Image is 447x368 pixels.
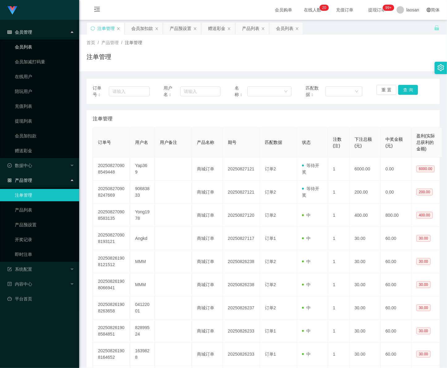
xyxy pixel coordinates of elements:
[223,320,260,343] td: 20250826233
[381,181,411,204] td: 0.00
[7,293,74,305] a: 图标: dashboard平台首页
[93,296,130,320] td: 202508261908263658
[228,140,236,145] span: 期号
[227,27,231,31] i: 图标: close
[295,27,299,31] i: 图标: close
[130,343,155,366] td: 1639828
[121,40,122,45] span: /
[355,90,359,94] i: 图标: down
[87,40,95,45] span: 首页
[97,23,115,34] div: 注单管理
[93,85,109,98] span: 订单号：
[98,40,99,45] span: /
[350,181,381,204] td: 200.00
[265,190,276,194] span: 订单2
[130,273,155,296] td: MMM
[223,157,260,181] td: 20250827121
[328,343,350,366] td: 1
[324,5,326,11] p: 0
[350,320,381,343] td: 30.00
[235,85,247,98] span: 名称：
[333,137,342,148] span: 注数(注)
[381,273,411,296] td: 60.00
[223,296,260,320] td: 20250826237
[93,227,130,250] td: 202508270908193121
[192,227,223,250] td: 商城订单
[93,181,130,204] td: 202508270908247669
[381,157,411,181] td: 0.00
[265,352,276,357] span: 订单1
[93,320,130,343] td: 202508261908584851
[192,343,223,366] td: 商城订单
[15,233,74,246] a: 开奖记录
[192,273,223,296] td: 商城订单
[130,250,155,273] td: MMM
[125,40,142,45] span: 注单管理
[328,204,350,227] td: 1
[302,213,311,218] span: 中
[155,27,159,31] i: 图标: close
[15,219,74,231] a: 产品预设置
[7,163,32,168] span: 数据中心
[322,5,324,11] p: 2
[265,282,276,287] span: 订单2
[265,328,276,333] span: 订单1
[328,296,350,320] td: 1
[355,137,372,148] span: 下注总额(元)
[350,296,381,320] td: 30.00
[135,140,148,145] span: 用户名
[377,85,396,95] button: 重 置
[7,178,12,182] i: 图标: appstore-o
[328,320,350,343] td: 1
[381,343,411,366] td: 60.00
[98,140,111,145] span: 订单号
[302,305,311,310] span: 中
[350,227,381,250] td: 30.00
[302,259,311,264] span: 中
[302,328,311,333] span: 中
[130,181,155,204] td: 90683833
[223,273,260,296] td: 20250826238
[7,6,17,15] img: logo.9652507e.png
[381,204,411,227] td: 800.00
[164,85,180,98] span: 用户名：
[265,305,276,310] span: 订单2
[7,30,12,34] i: 图标: table
[197,140,214,145] span: 产品名称
[416,189,433,195] span: 200.00
[192,296,223,320] td: 商城订单
[284,90,288,94] i: 图标: down
[265,259,276,264] span: 订单2
[333,8,356,12] span: 充值订单
[93,204,130,227] td: 202508270908583135
[130,227,155,250] td: Angkd
[381,227,411,250] td: 60.00
[223,204,260,227] td: 20250827120
[416,165,435,172] span: 6000.00
[170,23,191,34] div: 产品预设置
[301,8,324,12] span: 在线人数
[302,140,311,145] span: 状态
[350,250,381,273] td: 30.00
[7,163,12,168] i: 图标: check-circle-o
[381,320,411,343] td: 60.00
[328,273,350,296] td: 1
[192,181,223,204] td: 商城订单
[350,157,381,181] td: 6000.00
[192,320,223,343] td: 商城订单
[7,282,32,286] span: 内容中心
[437,64,444,71] i: 图标: setting
[7,267,32,272] span: 系统配置
[265,236,276,241] span: 订单1
[15,248,74,261] a: 即时注单
[15,204,74,216] a: 产品列表
[383,5,394,11] sup: 975
[87,0,108,20] i: 图标: menu-fold
[261,27,265,31] i: 图标: close
[306,85,326,98] span: 匹配数据：
[93,343,130,366] td: 202508261908164652
[223,227,260,250] td: 20250827117
[416,133,435,151] span: 盈利(实际总获利的金额)
[93,157,130,181] td: 202508270908549448
[91,26,95,31] i: 图标: sync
